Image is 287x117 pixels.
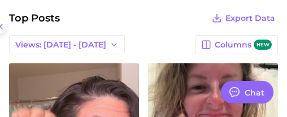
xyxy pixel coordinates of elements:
[225,14,275,23] span: Export Data
[195,35,278,54] button: Columnsnew
[254,40,272,50] span: new
[9,35,125,54] button: Views: [DATE] - [DATE]
[15,40,106,50] span: Views: [DATE] - [DATE]
[209,10,278,26] button: Export Data
[9,10,60,26] span: Top Posts
[215,40,272,50] span: Columns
